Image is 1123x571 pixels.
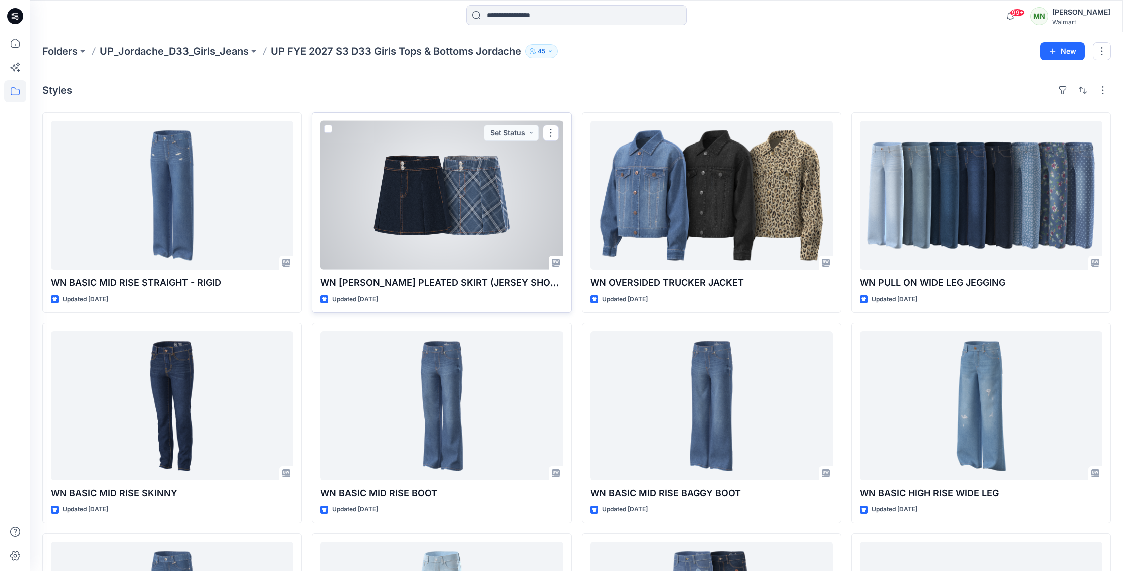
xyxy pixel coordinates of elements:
[872,294,917,305] p: Updated [DATE]
[42,44,78,58] a: Folders
[320,331,563,480] a: WN BASIC MID RISE BOOT
[51,276,293,290] p: WN BASIC MID RISE STRAIGHT - RIGID
[1010,9,1025,17] span: 99+
[332,294,378,305] p: Updated [DATE]
[63,294,108,305] p: Updated [DATE]
[525,44,558,58] button: 45
[332,504,378,515] p: Updated [DATE]
[1052,18,1110,26] div: Walmart
[872,504,917,515] p: Updated [DATE]
[51,486,293,500] p: WN BASIC MID RISE SKINNY
[860,276,1102,290] p: WN PULL ON WIDE LEG JEGGING
[51,121,293,270] a: WN BASIC MID RISE STRAIGHT - RIGID
[320,121,563,270] a: WN ALINE PLEATED SKIRT (JERSEY SHORTS)
[1030,7,1048,25] div: MN
[590,121,833,270] a: WN OVERSIDED TRUCKER JACKET
[320,276,563,290] p: WN [PERSON_NAME] PLEATED SKIRT (JERSEY SHORTS)
[590,276,833,290] p: WN OVERSIDED TRUCKER JACKET
[860,486,1102,500] p: WN BASIC HIGH RISE WIDE LEG
[1040,42,1085,60] button: New
[1052,6,1110,18] div: [PERSON_NAME]
[602,504,648,515] p: Updated [DATE]
[271,44,521,58] p: UP FYE 2027 S3 D33 Girls Tops & Bottoms Jordache
[860,121,1102,270] a: WN PULL ON WIDE LEG JEGGING
[63,504,108,515] p: Updated [DATE]
[538,46,545,57] p: 45
[590,331,833,480] a: WN BASIC MID RISE BAGGY BOOT
[860,331,1102,480] a: WN BASIC HIGH RISE WIDE LEG
[602,294,648,305] p: Updated [DATE]
[42,84,72,96] h4: Styles
[100,44,249,58] a: UP_Jordache_D33_Girls_Jeans
[320,486,563,500] p: WN BASIC MID RISE BOOT
[51,331,293,480] a: WN BASIC MID RISE SKINNY
[590,486,833,500] p: WN BASIC MID RISE BAGGY BOOT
